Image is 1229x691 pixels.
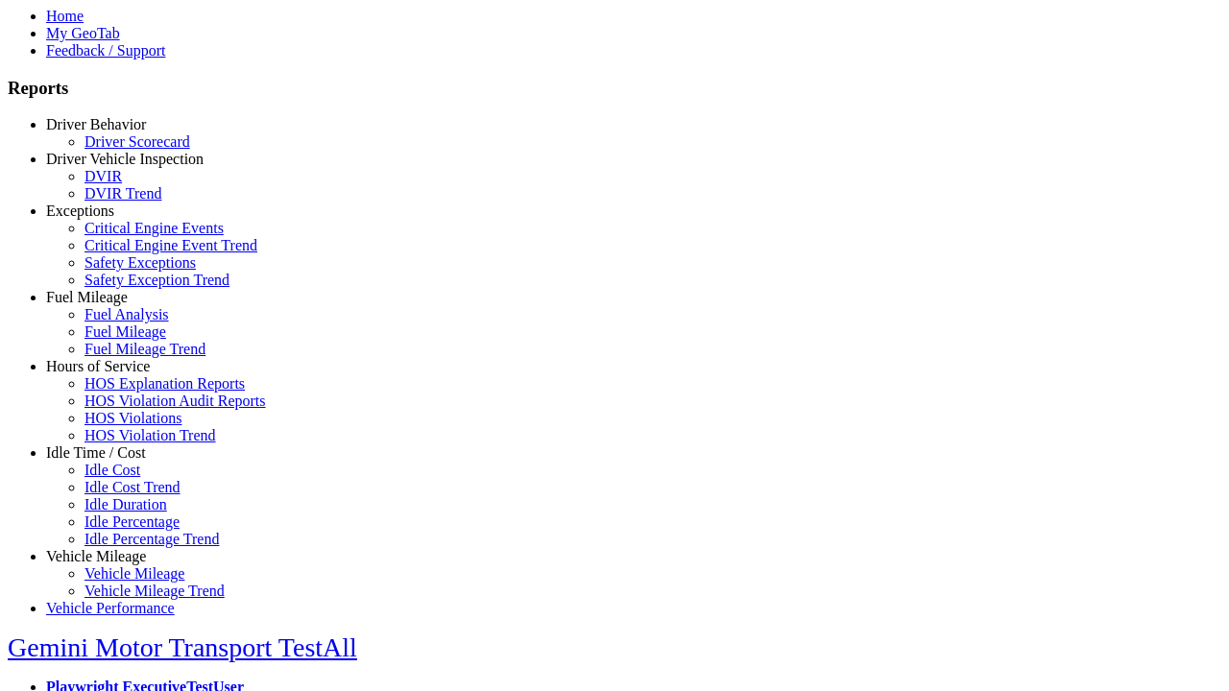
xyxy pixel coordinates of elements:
a: Feedback / Support [46,42,165,59]
a: Safety Exceptions [84,254,196,271]
a: Vehicle Mileage [46,548,146,564]
a: Idle Cost [84,462,140,478]
a: Fuel Analysis [84,306,169,322]
h3: Reports [8,78,1221,99]
a: Gemini Motor Transport TestAll [8,632,357,662]
a: Critical Engine Event Trend [84,237,257,253]
a: HOS Violation Audit Reports [84,393,266,409]
a: Hours of Service [46,358,150,374]
a: Fuel Mileage [46,289,128,305]
a: HOS Violation Trend [84,427,216,443]
a: Safety Exception Trend [84,272,229,288]
a: Vehicle Mileage [84,565,184,582]
a: Driver Vehicle Inspection [46,151,204,167]
a: Driver Behavior [46,116,146,132]
a: Driver Scorecard [84,133,190,150]
a: Idle Cost Trend [84,479,181,495]
a: Idle Time / Cost [46,444,146,461]
a: Critical Engine Events [84,220,224,236]
a: Home [46,8,84,24]
a: DVIR Trend [84,185,161,202]
a: Idle Duration [84,496,167,512]
a: HOS Explanation Reports [84,375,245,392]
a: Vehicle Mileage Trend [84,583,225,599]
a: Exceptions [46,203,114,219]
a: Idle Percentage Trend [84,531,219,547]
a: Idle Percentage [84,513,180,530]
a: Fuel Mileage [84,323,166,340]
a: My GeoTab [46,25,120,41]
a: Vehicle Performance [46,600,175,616]
a: Fuel Mileage Trend [84,341,205,357]
a: DVIR [84,168,122,184]
a: HOS Violations [84,410,181,426]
